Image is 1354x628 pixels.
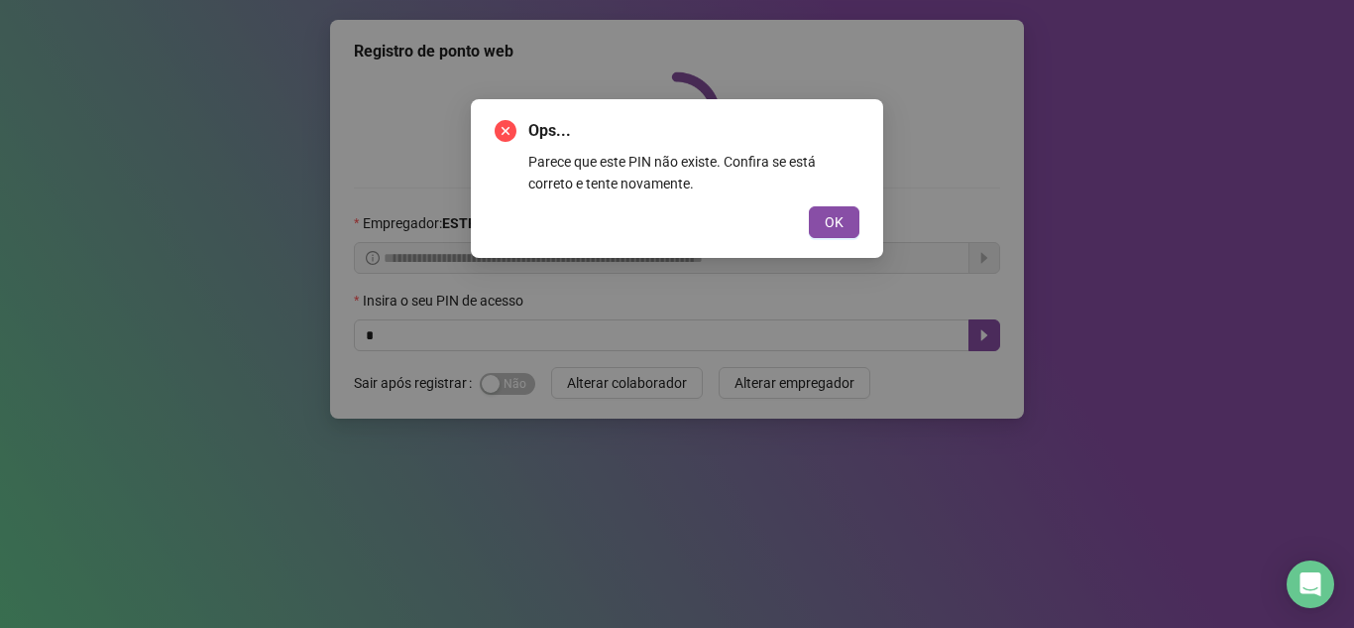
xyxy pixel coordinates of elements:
button: OK [809,206,859,238]
span: Ops... [528,119,859,143]
div: Open Intercom Messenger [1287,561,1334,608]
div: Parece que este PIN não existe. Confira se está correto e tente novamente. [528,151,859,194]
span: OK [825,211,844,233]
span: close-circle [495,120,516,142]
